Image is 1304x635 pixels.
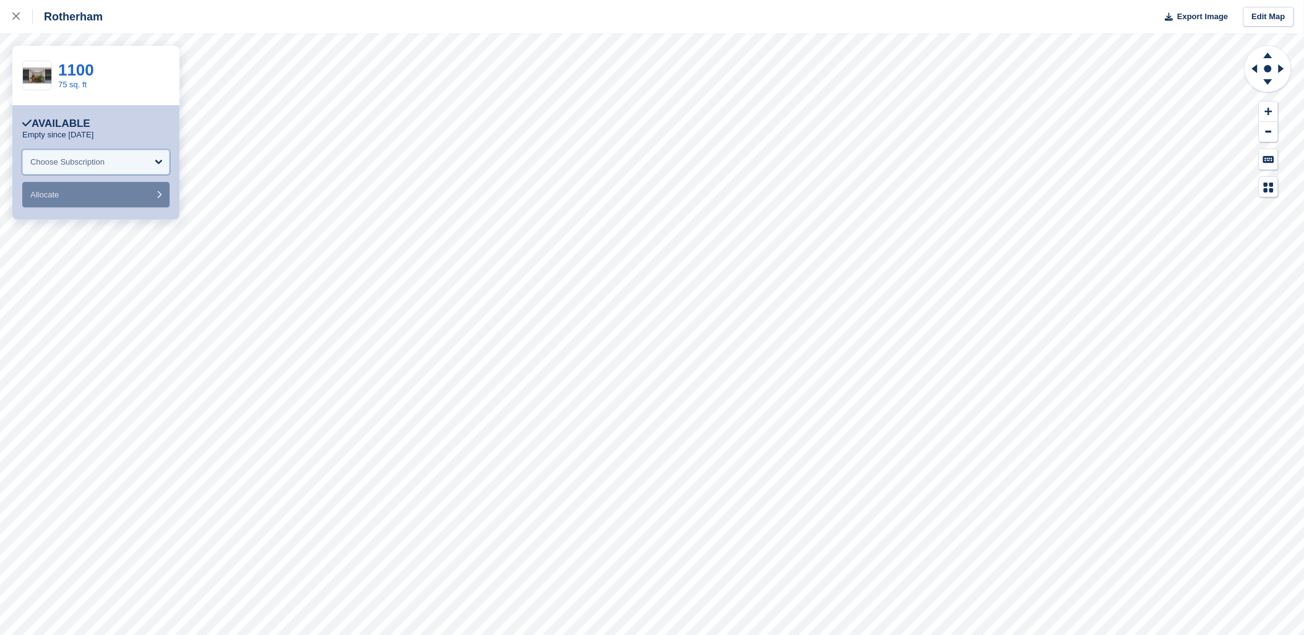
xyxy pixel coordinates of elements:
[33,9,103,24] div: Rotherham
[22,130,93,140] p: Empty since [DATE]
[1177,11,1228,23] span: Export Image
[30,190,59,199] span: Allocate
[23,67,51,84] img: 75%20SQ.FT.jpg
[1259,102,1278,122] button: Zoom In
[1158,7,1228,27] button: Export Image
[58,61,94,79] a: 1100
[30,156,105,168] div: Choose Subscription
[1259,149,1278,170] button: Keyboard Shortcuts
[1243,7,1294,27] a: Edit Map
[58,80,87,89] a: 75 sq. ft
[1259,122,1278,142] button: Zoom Out
[22,182,170,207] button: Allocate
[1259,177,1278,197] button: Map Legend
[22,118,90,130] div: Available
